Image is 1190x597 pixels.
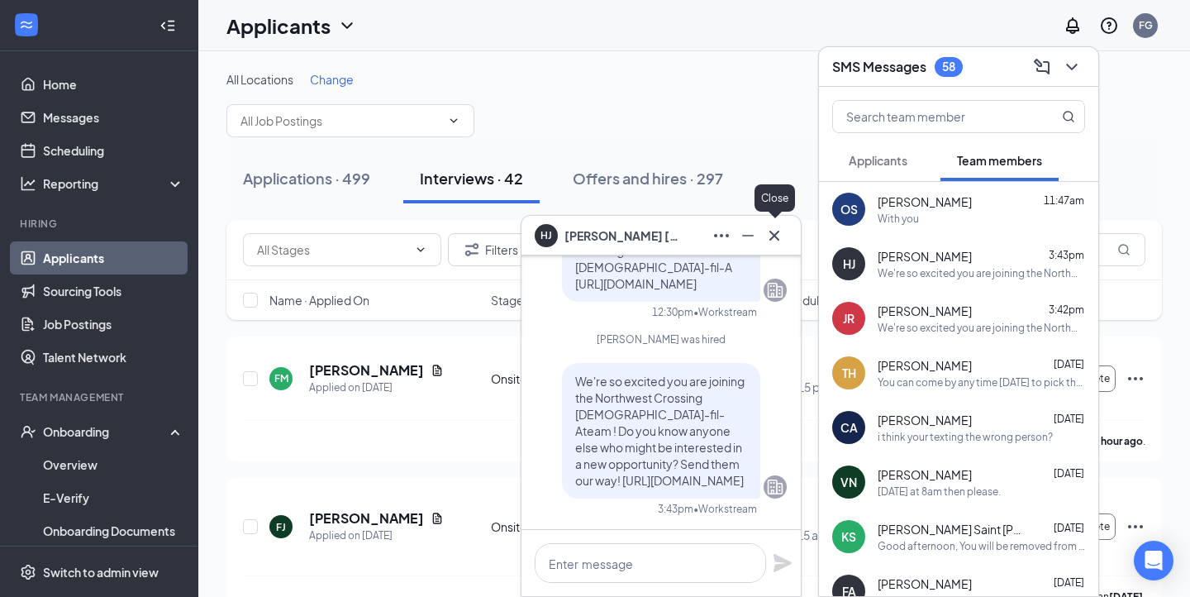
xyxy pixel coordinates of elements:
[878,303,972,319] span: [PERSON_NAME]
[43,134,184,167] a: Scheduling
[878,485,1001,499] div: [DATE] at 8am then please.
[276,520,286,534] div: FJ
[1139,18,1153,32] div: FG
[564,227,680,245] span: [PERSON_NAME] [PERSON_NAME]
[1099,16,1119,36] svg: QuestionInfo
[878,412,972,428] span: [PERSON_NAME]
[878,357,972,374] span: [PERSON_NAME]
[878,576,972,592] span: [PERSON_NAME]
[878,266,1085,280] div: We're so excited you are joining the Northwest Crossing [DEMOGRAPHIC_DATA]-fil-Ateam ! Do you kno...
[658,502,693,516] div: 3:43pm
[840,201,858,217] div: OS
[761,222,788,249] button: Cross
[1054,467,1084,480] span: [DATE]
[1059,54,1085,80] button: ChevronDown
[1126,369,1145,389] svg: Ellipses
[652,305,693,319] div: 12:30pm
[841,528,856,545] div: KS
[840,474,857,490] div: VN
[20,564,36,580] svg: Settings
[878,521,1026,537] span: [PERSON_NAME] Saint [PERSON_NAME]
[764,226,784,246] svg: Cross
[535,332,787,346] div: [PERSON_NAME] was hired
[765,477,785,497] svg: Company
[448,233,532,266] button: Filter Filters
[773,553,793,573] svg: Plane
[1054,522,1084,534] span: [DATE]
[226,72,293,87] span: All Locations
[43,341,184,374] a: Talent Network
[878,466,972,483] span: [PERSON_NAME]
[1054,358,1084,370] span: [DATE]
[708,222,735,249] button: Ellipses
[878,539,1085,553] div: Good afternoon, You will be removed from the Onboarding process if you do not come to the next av...
[43,564,159,580] div: Switch to admin view
[20,217,181,231] div: Hiring
[878,248,972,265] span: [PERSON_NAME]
[712,226,731,246] svg: Ellipses
[575,374,745,488] span: We're so excited you are joining the Northwest Crossing [DEMOGRAPHIC_DATA]-fil-Ateam ! Do you kno...
[1032,57,1052,77] svg: ComposeMessage
[447,114,460,127] svg: ChevronDown
[43,68,184,101] a: Home
[240,112,440,130] input: All Job Postings
[573,168,723,189] div: Offers and hires · 297
[1044,194,1084,207] span: 11:47am
[1088,435,1143,447] b: an hour ago
[20,390,181,404] div: Team Management
[309,528,444,544] div: Applied on [DATE]
[43,514,184,547] a: Onboarding Documents
[843,256,855,272] div: HJ
[309,361,424,380] h5: [PERSON_NAME]
[43,423,170,440] div: Onboarding
[420,168,523,189] div: Interviews · 42
[1029,54,1055,80] button: ComposeMessage
[337,16,357,36] svg: ChevronDown
[43,275,184,308] a: Sourcing Tools
[309,380,444,396] div: Applied on [DATE]
[1062,110,1075,123] svg: MagnifyingGlass
[257,241,407,259] input: All Stages
[942,60,955,74] div: 58
[754,184,795,212] div: Close
[693,305,757,319] span: • Workstream
[18,17,35,33] svg: WorkstreamLogo
[491,292,524,308] span: Stage
[1049,303,1084,316] span: 3:42pm
[843,310,854,327] div: JR
[309,509,424,528] h5: [PERSON_NAME]
[832,58,926,76] h3: SMS Messages
[310,72,354,87] span: Change
[20,175,36,192] svg: Analysis
[1054,576,1084,589] span: [DATE]
[849,153,907,168] span: Applicants
[414,243,427,256] svg: ChevronDown
[431,364,444,377] svg: Document
[878,321,1085,335] div: We're so excited you are joining the Northwest Crossing [DEMOGRAPHIC_DATA]-fil-Ateam ! Do you kno...
[1049,249,1084,261] span: 3:43pm
[1126,517,1145,537] svg: Ellipses
[274,371,288,385] div: FM
[957,153,1042,168] span: Team members
[878,375,1085,389] div: You can come by any time [DATE] to pick them up, and we can get you scheduled for first hands on ...
[1134,541,1173,580] div: Open Intercom Messenger
[431,512,444,525] svg: Document
[43,101,184,134] a: Messages
[833,101,1029,132] input: Search team member
[842,365,856,381] div: TH
[840,419,858,436] div: CA
[20,423,36,440] svg: UserCheck
[491,370,597,387] div: Onsite Interview
[738,226,758,246] svg: Minimize
[43,175,185,192] div: Reporting
[462,240,482,260] svg: Filter
[226,12,331,40] h1: Applicants
[491,518,597,535] div: Onsite Interview
[243,168,370,189] div: Applications · 499
[43,481,184,514] a: E-Verify
[269,292,369,308] span: Name · Applied On
[735,222,761,249] button: Minimize
[878,430,1053,444] div: i think your texting the wrong person?
[878,212,919,226] div: With you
